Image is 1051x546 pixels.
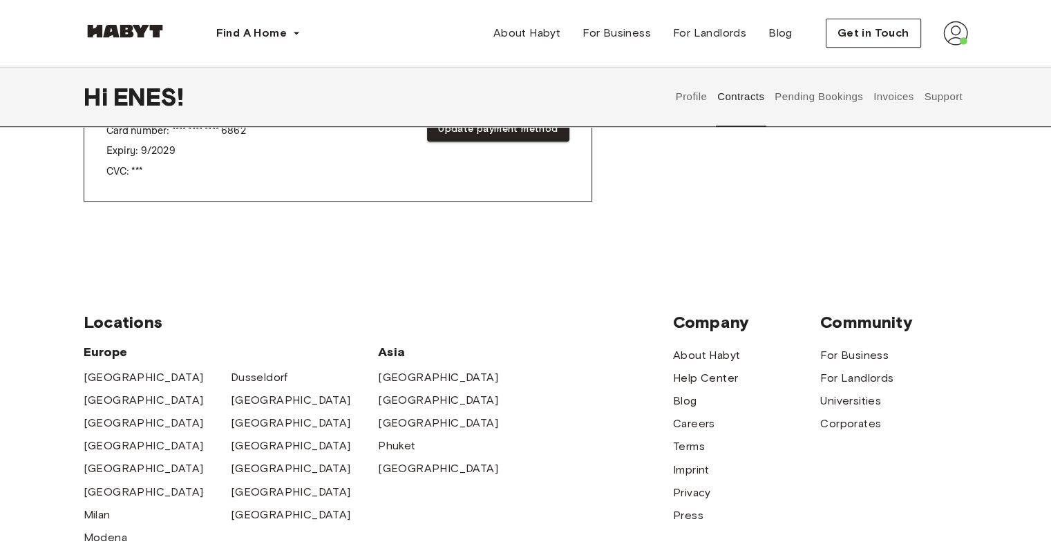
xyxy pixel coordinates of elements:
button: Pending Bookings [773,66,865,127]
span: For Business [583,25,651,41]
span: ENES ! [113,82,184,111]
a: Blog [757,19,804,47]
button: Get in Touch [826,19,921,48]
a: Careers [673,416,715,432]
a: [GEOGRAPHIC_DATA] [231,438,351,454]
div: user profile tabs [670,66,967,127]
a: [GEOGRAPHIC_DATA] [84,438,204,454]
span: Asia [378,344,525,360]
a: [GEOGRAPHIC_DATA] [231,415,351,431]
a: Blog [673,393,697,409]
button: Support [922,66,965,127]
a: Phuket [378,438,415,454]
a: [GEOGRAPHIC_DATA] [84,460,204,477]
button: Find A Home [205,19,312,47]
span: Find A Home [216,25,287,41]
a: About Habyt [673,347,740,364]
a: [GEOGRAPHIC_DATA] [231,392,351,409]
a: Corporates [820,416,881,432]
a: [GEOGRAPHIC_DATA] [378,392,498,409]
span: Company [673,312,820,333]
a: [GEOGRAPHIC_DATA] [84,415,204,431]
span: Europe [84,344,379,360]
a: Dusseldorf [231,369,288,386]
a: Terms [673,438,705,455]
img: avatar [943,21,968,46]
a: [GEOGRAPHIC_DATA] [84,369,204,386]
a: [GEOGRAPHIC_DATA] [378,460,498,477]
p: Expiry: 9 / 2029 [106,144,246,158]
button: Profile [674,66,709,127]
a: Help Center [673,370,738,387]
img: Habyt [84,24,167,38]
a: [GEOGRAPHIC_DATA] [84,392,204,409]
button: Invoices [871,66,915,127]
span: Locations [84,312,673,333]
a: Privacy [673,485,711,501]
a: [GEOGRAPHIC_DATA] [378,369,498,386]
span: For Landlords [673,25,746,41]
a: [GEOGRAPHIC_DATA] [231,507,351,523]
a: [GEOGRAPHIC_DATA] [378,415,498,431]
a: Universities [820,393,881,409]
span: Community [820,312,967,333]
a: Imprint [673,462,710,478]
a: Modena [84,529,127,546]
a: For Business [820,347,889,364]
span: Get in Touch [837,25,909,41]
a: Press [673,507,703,524]
a: [GEOGRAPHIC_DATA] [231,484,351,500]
button: Update payment method [427,117,569,142]
button: Contracts [716,66,766,127]
span: About Habyt [493,25,560,41]
a: For Business [571,19,662,47]
a: [GEOGRAPHIC_DATA] [231,460,351,477]
a: For Landlords [820,370,893,387]
a: Milan [84,507,111,523]
a: [GEOGRAPHIC_DATA] [84,484,204,500]
a: About Habyt [482,19,571,47]
a: For Landlords [662,19,757,47]
span: Hi [84,82,113,111]
span: Blog [768,25,793,41]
